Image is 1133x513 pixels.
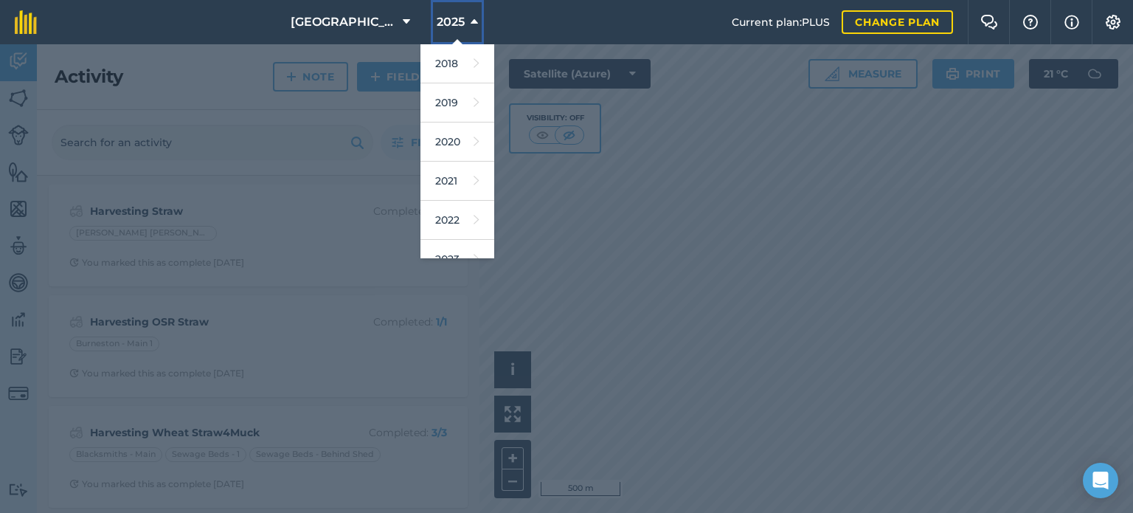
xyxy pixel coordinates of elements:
img: A question mark icon [1022,15,1039,30]
a: Change plan [842,10,953,34]
img: A cog icon [1104,15,1122,30]
img: svg+xml;base64,PHN2ZyB4bWxucz0iaHR0cDovL3d3dy53My5vcmcvMjAwMC9zdmciIHdpZHRoPSIxNyIgaGVpZ2h0PSIxNy... [1064,13,1079,31]
span: [GEOGRAPHIC_DATA] [291,13,397,31]
span: Current plan : PLUS [732,14,830,30]
div: Open Intercom Messenger [1083,463,1118,498]
a: 2020 [420,123,494,162]
a: 2023 [420,240,494,279]
a: 2021 [420,162,494,201]
span: 2025 [437,13,465,31]
a: 2018 [420,44,494,83]
a: 2019 [420,83,494,123]
img: fieldmargin Logo [15,10,37,34]
img: Two speech bubbles overlapping with the left bubble in the forefront [980,15,998,30]
a: 2022 [420,201,494,240]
